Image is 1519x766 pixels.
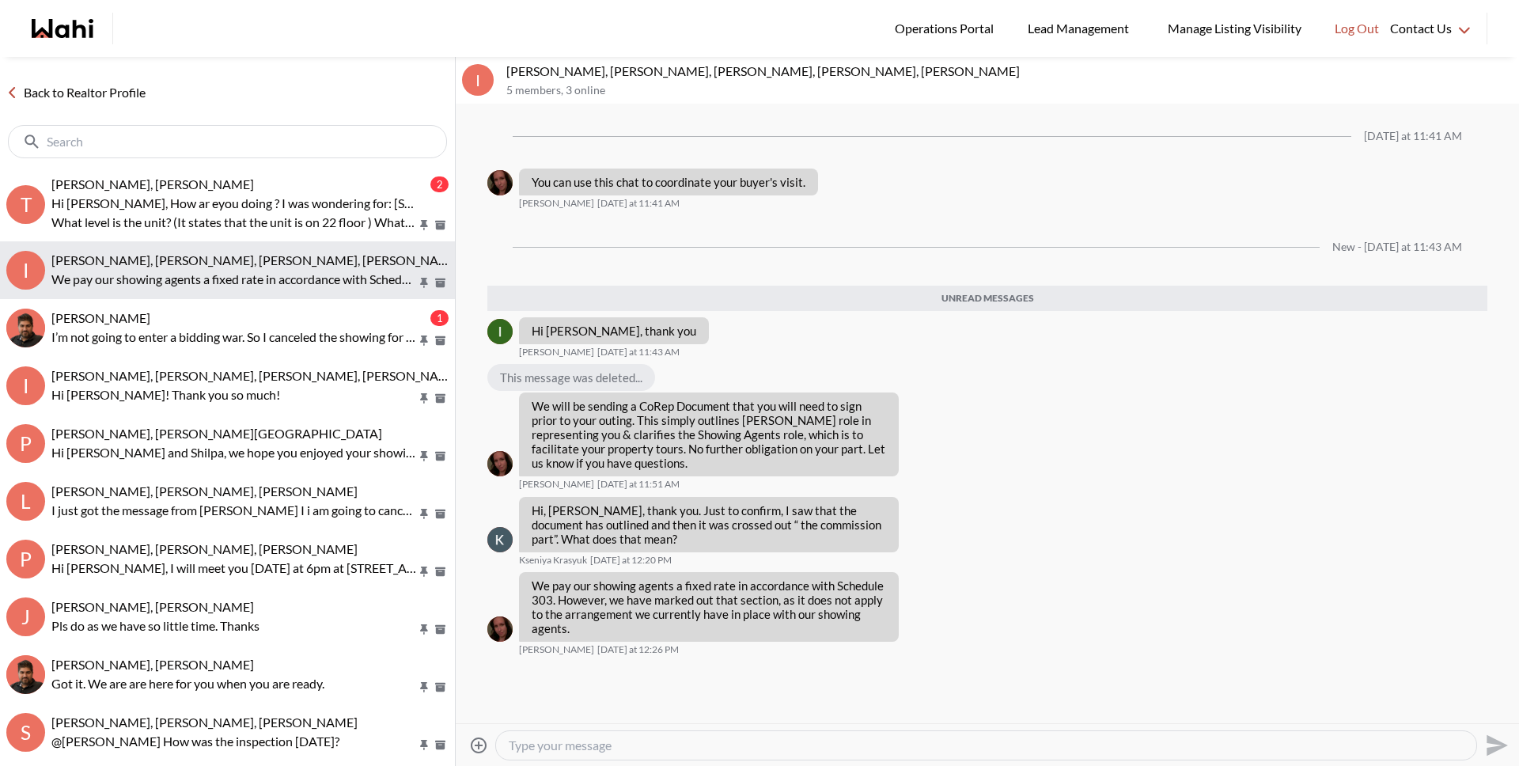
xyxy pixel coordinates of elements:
button: Pin [417,392,431,405]
button: Pin [417,623,431,636]
time: 2025-09-23T16:20:35.310Z [590,554,672,567]
p: We pay our showing agents a fixed rate in accordance with Schedule 303. However, we have marked o... [51,270,417,289]
div: T [6,185,45,224]
div: I [6,251,45,290]
div: 2 [430,176,449,192]
div: Alicia Malette [487,451,513,476]
time: 2025-09-23T15:51:29.886Z [597,478,680,491]
div: I [462,64,494,96]
span: Lead Management [1028,18,1135,39]
textarea: Type your message [509,738,1464,753]
span: [PERSON_NAME] [519,643,594,656]
div: J [6,597,45,636]
p: Hi [PERSON_NAME], How ar eyou doing ? I was wondering for: [STREET_ADDRESS][PERSON_NAME] [51,194,417,213]
div: P [6,424,45,463]
div: Irina Krasyuk [487,319,513,344]
button: Pin [417,334,431,347]
p: We will be sending a CoRep Document that you will need to sign prior to your outing. This simply ... [532,399,886,470]
button: Pin [417,507,431,521]
input: Search [47,134,411,150]
div: I [6,366,45,405]
p: Hi [PERSON_NAME], I will meet you [DATE] at 6pm at [STREET_ADDRESS] [51,559,417,578]
div: S [6,713,45,752]
span: [PERSON_NAME], [PERSON_NAME] [51,657,254,672]
img: a [6,655,45,694]
span: Log Out [1335,18,1379,39]
time: 2025-09-23T15:41:23.502Z [597,197,680,210]
time: 2025-09-23T16:26:11.526Z [597,643,679,656]
button: Pin [417,738,431,752]
button: Pin [417,565,431,578]
div: liuhong chen, Faraz [6,309,45,347]
button: Send [1477,727,1513,763]
img: A [487,451,513,476]
div: Unread messages [487,286,1487,311]
p: We pay our showing agents a fixed rate in accordance with Schedule 303. However, we have marked o... [532,578,886,635]
img: K [487,527,513,552]
button: Pin [417,276,431,290]
p: Got it. We are are here for you when you are ready. [51,674,417,693]
p: 5 members , 3 online [506,84,1513,97]
button: Archive [432,218,449,232]
p: [PERSON_NAME], [PERSON_NAME], [PERSON_NAME], [PERSON_NAME], [PERSON_NAME] [506,63,1513,79]
button: Archive [432,565,449,578]
span: [PERSON_NAME], [PERSON_NAME], [PERSON_NAME] [51,483,358,499]
span: [PERSON_NAME], [PERSON_NAME], [PERSON_NAME] [51,541,358,556]
img: l [6,309,45,347]
span: [PERSON_NAME] [51,310,150,325]
p: Hi [PERSON_NAME]! Thank you so much! [51,385,417,404]
div: [DATE] at 11:41 AM [1364,130,1462,143]
img: A [487,170,513,195]
button: Archive [432,681,449,694]
p: What level is the unit? (It states that the unit is on 22 floor ) What's included in maintances f... [51,213,417,232]
span: [PERSON_NAME], [PERSON_NAME], [PERSON_NAME], [PERSON_NAME] [51,368,461,383]
p: You can use this chat to coordinate your buyer's visit. [532,175,805,189]
div: New - [DATE] at 11:43 AM [1332,241,1462,254]
div: l [6,482,45,521]
span: [PERSON_NAME], [PERSON_NAME], [PERSON_NAME] [51,715,358,730]
div: 1 [430,310,449,326]
div: P [6,540,45,578]
span: Manage Listing Visibility [1163,18,1306,39]
div: Kseniya Krasyuk [487,527,513,552]
a: Wahi homepage [32,19,93,38]
img: A [487,616,513,642]
button: Pin [417,681,431,694]
span: [PERSON_NAME], [PERSON_NAME][GEOGRAPHIC_DATA] [51,426,382,441]
button: Archive [432,507,449,521]
button: Pin [417,218,431,232]
p: Pls do as we have so little time. Thanks [51,616,417,635]
span: Kseniya Krasyuk [519,554,587,567]
div: This message was deleted... [487,364,655,391]
span: [PERSON_NAME], [PERSON_NAME], [PERSON_NAME], [PERSON_NAME], [PERSON_NAME] [51,252,565,267]
p: Hi [PERSON_NAME] and Shilpa, we hope you enjoyed your showings! Did the properties meet your crit... [51,443,417,462]
button: Archive [432,449,449,463]
button: Archive [432,738,449,752]
time: 2025-09-23T15:43:10.220Z [597,346,680,358]
span: [PERSON_NAME], [PERSON_NAME] [51,599,254,614]
button: Archive [432,623,449,636]
button: Archive [432,392,449,405]
p: Hi [PERSON_NAME], thank you [532,324,696,338]
div: Alicia Malette [487,170,513,195]
p: Hi, [PERSON_NAME], thank you. Just to confirm, I saw that the document has outlined and then it w... [532,503,886,546]
span: [PERSON_NAME] [519,197,594,210]
span: [PERSON_NAME] [519,478,594,491]
span: Operations Portal [895,18,999,39]
button: Pin [417,449,431,463]
p: I’m not going to enter a bidding war. So I canceled the showing for [STREET_ADDRESS][PERSON_NAME] [51,328,417,347]
button: Archive [432,334,449,347]
span: [PERSON_NAME], [PERSON_NAME] [51,176,254,191]
p: I just got the message from [PERSON_NAME] I i am going to cancel both showings [51,501,417,520]
button: Archive [432,276,449,290]
p: @[PERSON_NAME] How was the inspection [DATE]? [51,732,417,751]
